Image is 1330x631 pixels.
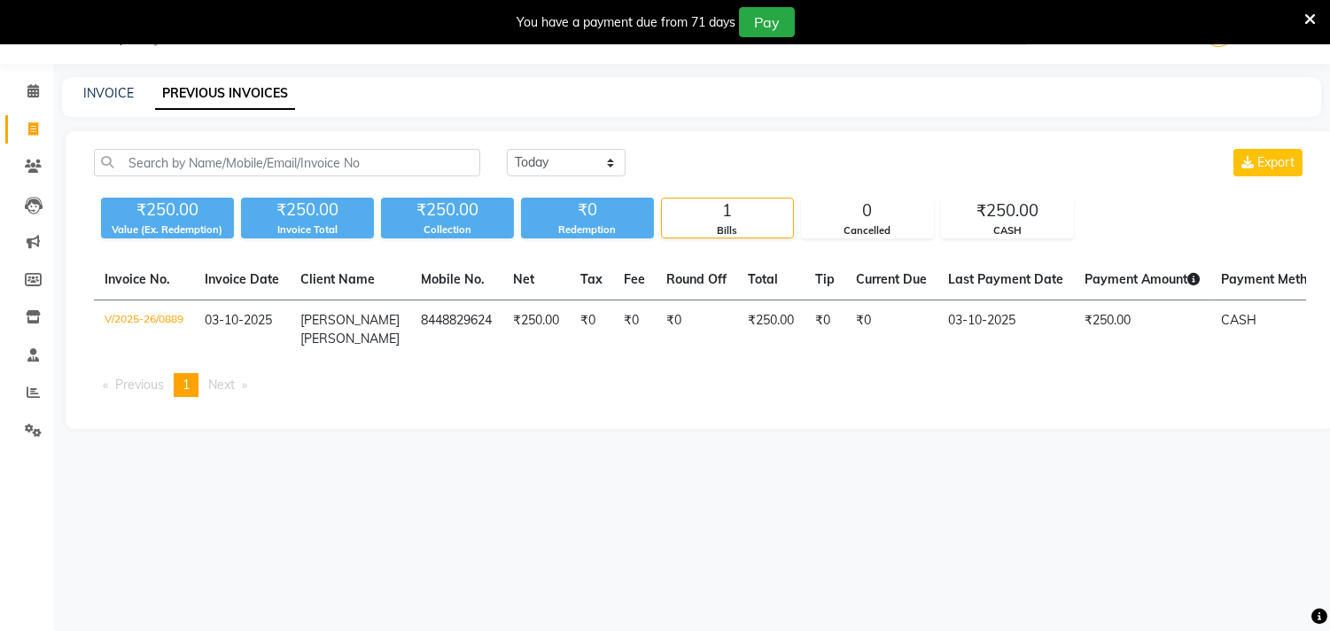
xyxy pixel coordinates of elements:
span: Last Payment Date [948,271,1063,287]
span: Next [208,377,235,393]
span: Tip [815,271,835,287]
div: Value (Ex. Redemption) [101,222,234,238]
span: Round Off [666,271,727,287]
span: [PERSON_NAME] [300,312,400,328]
div: ₹250.00 [381,198,514,222]
span: Previous [115,377,164,393]
span: Total [748,271,778,287]
div: Cancelled [802,223,933,238]
span: Current Due [856,271,927,287]
span: Fee [624,271,645,287]
span: [PERSON_NAME] [300,331,400,347]
span: Invoice No. [105,271,170,287]
td: ₹0 [570,300,613,360]
td: 03-10-2025 [937,300,1074,360]
span: Export [1257,154,1295,170]
div: Bills [662,223,793,238]
span: Payment Amount [1085,271,1200,287]
td: ₹250.00 [737,300,805,360]
div: Redemption [521,222,654,238]
input: Search by Name/Mobile/Email/Invoice No [94,149,480,176]
div: ₹0 [521,198,654,222]
a: INVOICE [83,85,134,101]
td: 8448829624 [410,300,502,360]
td: ₹250.00 [1074,300,1210,360]
span: Tax [580,271,603,287]
div: ₹250.00 [101,198,234,222]
span: 03-10-2025 [205,312,272,328]
td: ₹0 [613,300,656,360]
nav: Pagination [94,373,1306,397]
td: ₹0 [845,300,937,360]
span: Client Name [300,271,375,287]
div: 0 [802,199,933,223]
span: CASH [1221,312,1256,328]
td: ₹0 [805,300,845,360]
div: ₹250.00 [942,199,1073,223]
a: PREVIOUS INVOICES [155,78,295,110]
div: Collection [381,222,514,238]
td: ₹0 [656,300,737,360]
span: 1 [183,377,190,393]
span: Net [513,271,534,287]
button: Pay [739,7,795,37]
div: 1 [662,199,793,223]
span: Invoice Date [205,271,279,287]
span: Mobile No. [421,271,485,287]
button: Export [1233,149,1303,176]
div: CASH [942,223,1073,238]
div: ₹250.00 [241,198,374,222]
td: V/2025-26/0889 [94,300,194,360]
div: Invoice Total [241,222,374,238]
div: You have a payment due from 71 days [517,13,735,32]
td: ₹250.00 [502,300,570,360]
